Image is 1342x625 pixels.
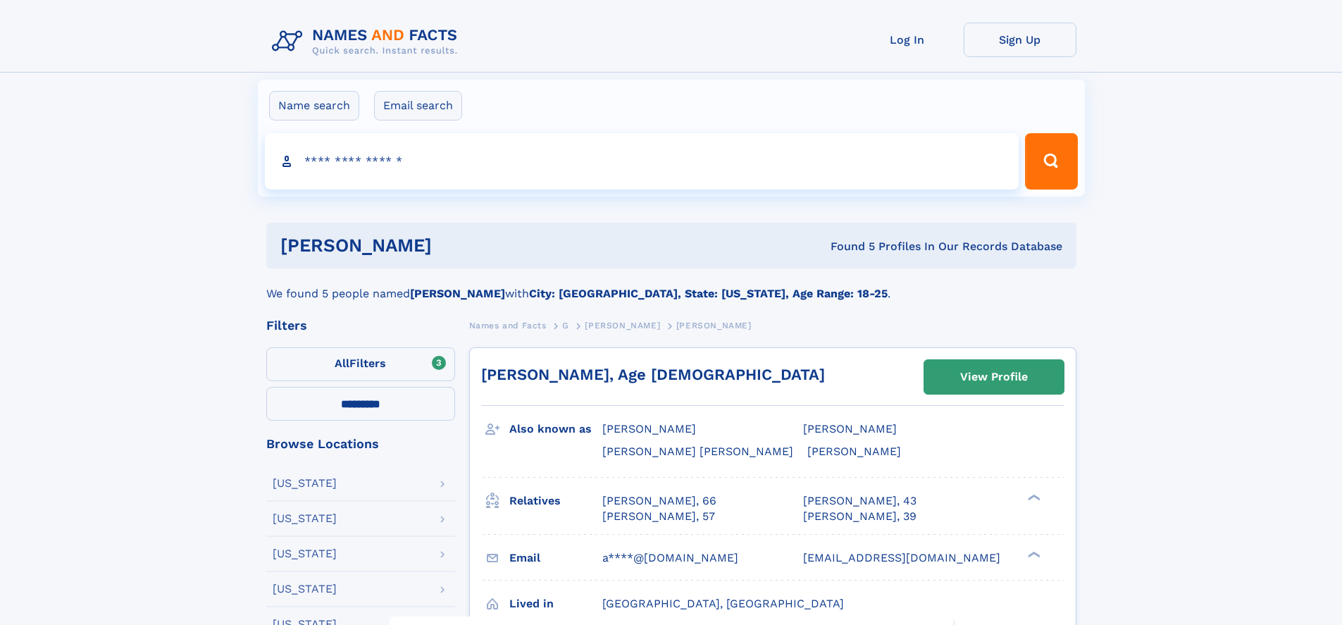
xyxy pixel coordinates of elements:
div: ❯ [1024,493,1041,502]
label: Email search [374,91,462,120]
a: Sign Up [964,23,1076,57]
img: Logo Names and Facts [266,23,469,61]
span: [GEOGRAPHIC_DATA], [GEOGRAPHIC_DATA] [602,597,844,610]
h3: Email [509,546,602,570]
div: Filters [266,319,455,332]
span: [PERSON_NAME] [PERSON_NAME] [602,445,793,458]
h3: Also known as [509,417,602,441]
span: [PERSON_NAME] [803,422,897,435]
span: [PERSON_NAME] [585,321,660,330]
span: [EMAIL_ADDRESS][DOMAIN_NAME] [803,551,1000,564]
a: [PERSON_NAME], 43 [803,493,917,509]
a: [PERSON_NAME], 66 [602,493,716,509]
div: [US_STATE] [273,548,337,559]
b: City: [GEOGRAPHIC_DATA], State: [US_STATE], Age Range: 18-25 [529,287,888,300]
input: search input [265,133,1019,190]
span: [PERSON_NAME] [807,445,901,458]
span: [PERSON_NAME] [602,422,696,435]
div: [US_STATE] [273,513,337,524]
div: ❯ [1024,550,1041,559]
div: We found 5 people named with . [266,268,1076,302]
div: [US_STATE] [273,478,337,489]
h3: Lived in [509,592,602,616]
label: Name search [269,91,359,120]
b: [PERSON_NAME] [410,287,505,300]
a: [PERSON_NAME], 57 [602,509,715,524]
span: [PERSON_NAME] [676,321,752,330]
span: All [335,357,349,370]
a: [PERSON_NAME] [585,316,660,334]
a: G [562,316,569,334]
h1: [PERSON_NAME] [280,237,631,254]
a: View Profile [924,360,1064,394]
label: Filters [266,347,455,381]
button: Search Button [1025,133,1077,190]
div: [US_STATE] [273,583,337,595]
div: Found 5 Profiles In Our Records Database [631,239,1062,254]
span: G [562,321,569,330]
a: Names and Facts [469,316,547,334]
div: Browse Locations [266,438,455,450]
a: [PERSON_NAME], Age [DEMOGRAPHIC_DATA] [481,366,825,383]
a: Log In [851,23,964,57]
div: View Profile [960,361,1028,393]
h3: Relatives [509,489,602,513]
a: [PERSON_NAME], 39 [803,509,917,524]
